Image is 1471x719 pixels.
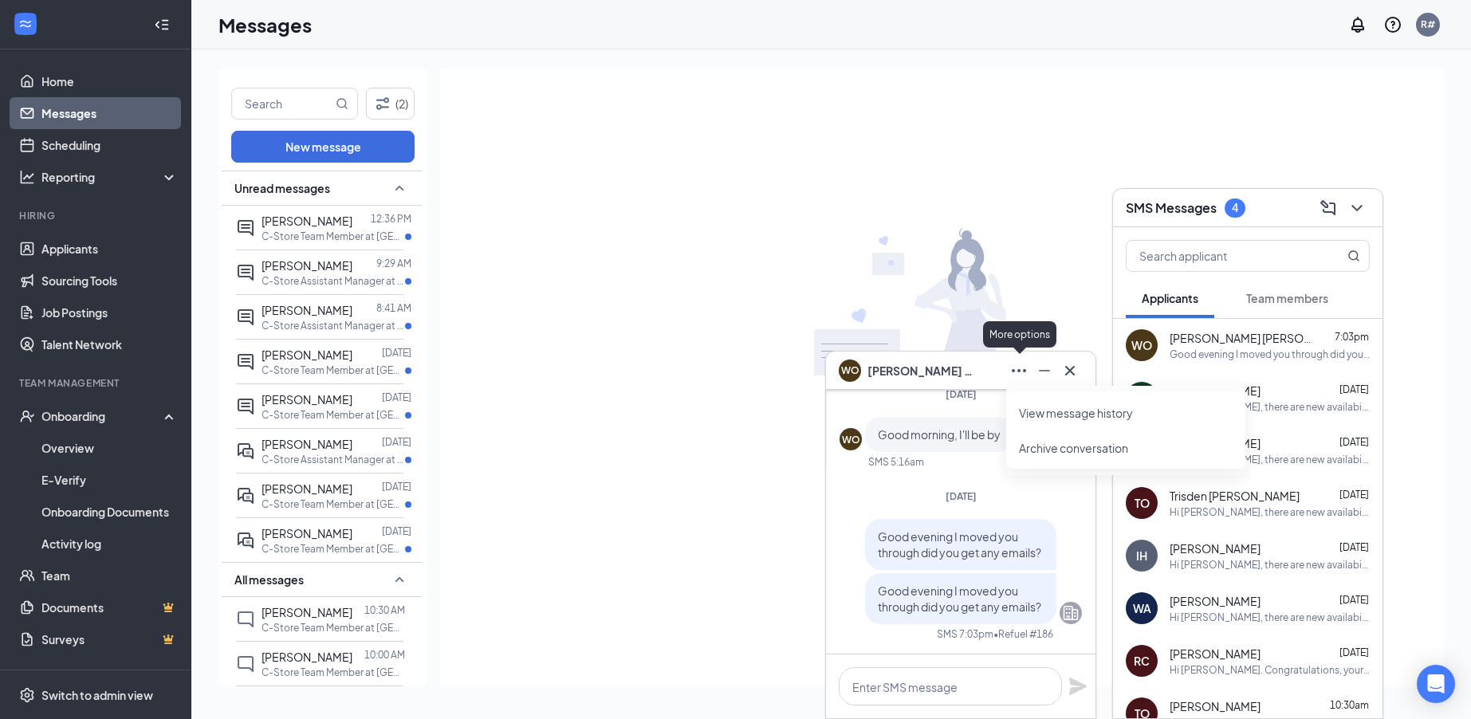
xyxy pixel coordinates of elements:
svg: Collapse [154,17,170,33]
svg: Settings [19,687,35,703]
button: Filter (2) [366,88,415,120]
svg: ActiveDoubleChat [236,442,255,461]
p: C-Store Team Member at [GEOGRAPHIC_DATA] - Refuel 1186 [262,542,405,556]
span: 10:30am [1330,699,1369,711]
span: Team members [1246,291,1328,305]
span: Applicants [1142,291,1198,305]
svg: Minimize [1035,361,1054,380]
div: SMS 7:03pm [937,627,993,641]
span: 7:03pm [1335,331,1369,343]
button: Ellipses [1006,358,1032,383]
button: ComposeMessage [1316,195,1341,221]
div: Onboarding [41,408,164,424]
div: WO [1131,337,1152,353]
p: 10:30 AM [364,603,405,617]
div: Open Intercom Messenger [1417,665,1455,703]
span: Trisden [PERSON_NAME] [1170,488,1300,504]
div: WA [1133,600,1151,616]
span: All messages [234,572,304,587]
div: R# [1421,18,1435,31]
a: Job Postings [41,297,178,328]
button: Cross [1057,358,1083,383]
div: Hi [PERSON_NAME], there are new availabilities for an interview. This is a reminder to schedule y... [1170,453,1370,466]
input: Search applicant [1127,241,1316,271]
a: Talent Network [41,328,178,360]
svg: ActiveDoubleChat [236,531,255,550]
span: [DATE] [1339,541,1369,553]
p: C-Store Team Member at [GEOGRAPHIC_DATA] - Refuel 1186 [262,408,405,422]
svg: Ellipses [1009,361,1029,380]
span: [PERSON_NAME] [262,650,352,664]
p: C-Store Assistant Manager at [GEOGRAPHIC_DATA] - Refuel 1186 [262,319,405,332]
div: IH [1136,548,1147,564]
svg: Cross [1060,361,1080,380]
a: Activity log [41,528,178,560]
span: [PERSON_NAME] [1170,646,1261,662]
span: Unread messages [234,180,330,196]
div: Hi [PERSON_NAME], there are new availabilities for an interview. This is a reminder to schedule y... [1170,611,1370,624]
p: 12:36 PM [371,212,411,226]
a: Scheduling [41,129,178,161]
span: [PERSON_NAME] [1170,698,1261,714]
span: [PERSON_NAME] [PERSON_NAME] [1170,330,1313,346]
svg: ChatInactive [236,654,255,674]
p: 8:41 AM [376,301,411,315]
svg: ChatInactive [236,610,255,629]
span: [DATE] [1339,646,1369,658]
div: WO [842,433,860,446]
svg: WorkstreamLogo [18,16,33,32]
span: [PERSON_NAME] [262,258,352,273]
span: [PERSON_NAME] [262,481,352,496]
svg: Filter [373,94,392,113]
svg: UserCheck [19,408,35,424]
p: C-Store Team Member at [GEOGRAPHIC_DATA] - Refuel 1186 [262,621,405,635]
span: [DATE] [946,490,977,502]
div: More options [983,321,1056,348]
p: 9:29 AM [376,257,411,270]
div: Reporting [41,169,179,185]
div: RC [1134,653,1150,669]
span: [DATE] [1339,436,1369,448]
span: • Refuel #186 [993,627,1053,641]
svg: ActiveChat [236,263,255,282]
a: Sourcing Tools [41,265,178,297]
span: [PERSON_NAME] [262,348,352,362]
svg: SmallChevronUp [390,179,409,198]
a: Onboarding Documents [41,496,178,528]
a: Applicants [41,233,178,265]
span: Good morning, I'll be by [878,427,1001,442]
svg: Notifications [1348,15,1367,34]
div: Hi [PERSON_NAME]. Congratulations, your interview with Refuel Market for C-Store Assistant Manage... [1170,663,1370,677]
div: Team Management [19,376,175,390]
div: TO [1135,495,1150,511]
div: Good evening I moved you through did you get any emails? [1170,348,1370,361]
a: Home [41,65,178,97]
span: [PERSON_NAME] [262,605,352,619]
p: C-Store Assistant Manager at [GEOGRAPHIC_DATA] - Refuel 1186 [262,453,405,466]
p: C-Store Team Member at [GEOGRAPHIC_DATA] - Refuel 1186 [262,230,405,243]
span: [PERSON_NAME] [262,214,352,228]
svg: QuestionInfo [1383,15,1402,34]
button: Minimize [1032,358,1057,383]
span: [DATE] [1339,594,1369,606]
p: [DATE] [382,435,411,449]
svg: SmallChevronUp [390,570,409,589]
input: Search [232,88,332,119]
span: [PERSON_NAME] [1170,540,1261,556]
button: Plane [1068,677,1088,696]
a: SurveysCrown [41,623,178,655]
a: DocumentsCrown [41,591,178,623]
div: Hi [PERSON_NAME], there are new availabilities for an interview. This is a reminder to schedule y... [1170,400,1370,414]
svg: ActiveChat [236,308,255,327]
div: 4 [1232,201,1238,214]
svg: Analysis [19,169,35,185]
span: [PERSON_NAME] [262,392,352,407]
a: E-Verify [41,464,178,496]
svg: ActiveChat [236,352,255,371]
span: [PERSON_NAME] otieno [867,362,979,379]
svg: Company [1061,603,1080,623]
span: [DATE] [1339,383,1369,395]
span: [PERSON_NAME] [1170,593,1261,609]
button: ChevronDown [1344,195,1370,221]
button: Archive conversation [1019,440,1128,456]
